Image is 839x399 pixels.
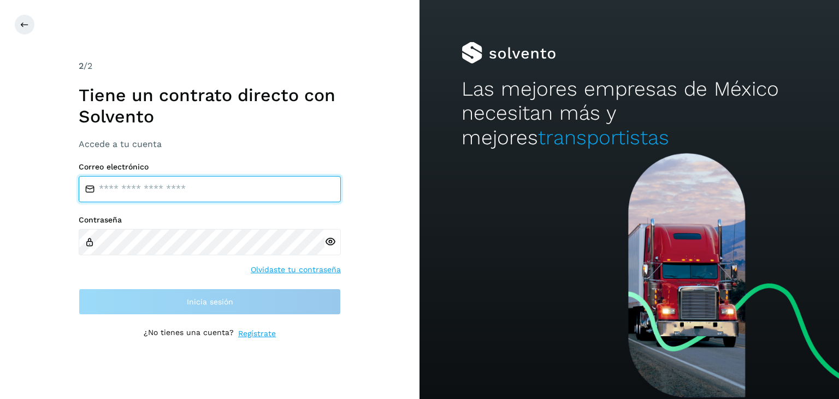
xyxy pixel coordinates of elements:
a: Olvidaste tu contraseña [251,264,341,275]
div: /2 [79,60,341,73]
label: Contraseña [79,215,341,225]
p: ¿No tienes una cuenta? [144,328,234,339]
a: Regístrate [238,328,276,339]
span: Inicia sesión [187,298,233,306]
h1: Tiene un contrato directo con Solvento [79,85,341,127]
label: Correo electrónico [79,162,341,172]
span: transportistas [538,126,669,149]
h2: Las mejores empresas de México necesitan más y mejores [462,77,797,150]
button: Inicia sesión [79,289,341,315]
span: 2 [79,61,84,71]
h3: Accede a tu cuenta [79,139,341,149]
